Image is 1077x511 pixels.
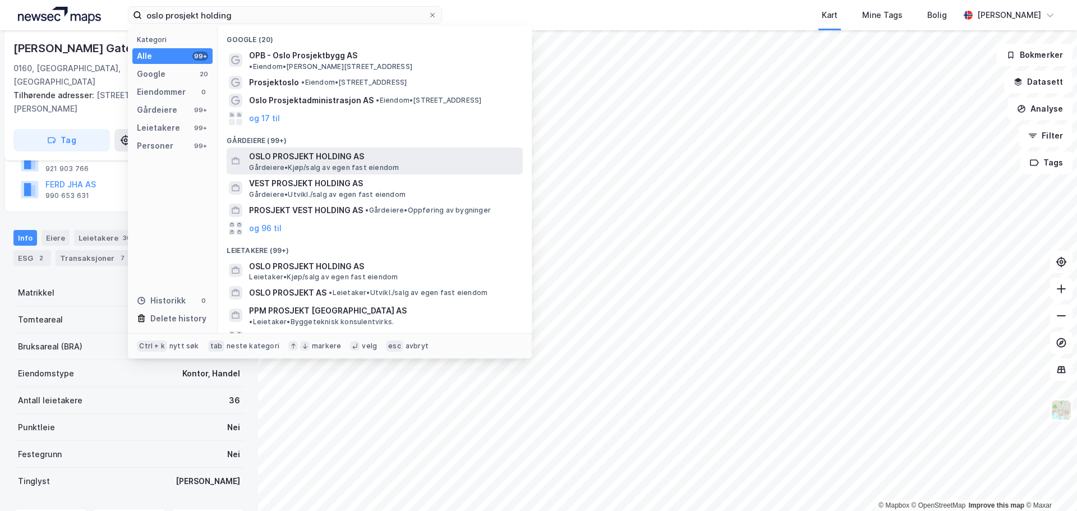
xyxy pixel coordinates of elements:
[376,96,481,105] span: Eiendom • [STREET_ADDRESS]
[13,62,157,89] div: 0160, [GEOGRAPHIC_DATA], [GEOGRAPHIC_DATA]
[13,89,236,116] div: [STREET_ADDRESS][PERSON_NAME]
[199,70,208,79] div: 20
[42,230,70,246] div: Eiere
[249,177,518,190] span: VEST PROSJEKT HOLDING AS
[376,96,379,104] span: •
[137,294,186,307] div: Historikk
[329,288,487,297] span: Leietaker • Utvikl./salg av egen fast eiendom
[312,342,341,351] div: markere
[249,222,282,235] button: og 96 til
[249,190,406,199] span: Gårdeiere • Utvikl./salg av egen fast eiendom
[137,121,180,135] div: Leietakere
[18,448,62,461] div: Festegrunn
[182,367,240,380] div: Kontor, Handel
[199,88,208,96] div: 0
[13,90,96,100] span: Tilhørende adresser:
[249,273,398,282] span: Leietaker • Kjøp/salg av egen fast eiendom
[18,475,50,488] div: Tinglyst
[249,260,518,273] span: OSLO PROSJEKT HOLDING AS
[249,150,518,163] span: OSLO PROSJEKT HOLDING AS
[192,123,208,132] div: 99+
[142,7,428,24] input: Søk på adresse, matrikkel, gårdeiere, leietakere eller personer
[192,52,208,61] div: 99+
[249,317,252,326] span: •
[227,421,240,434] div: Nei
[362,342,377,351] div: velg
[56,250,132,266] div: Transaksjoner
[927,8,947,22] div: Bolig
[878,501,909,509] a: Mapbox
[977,8,1041,22] div: [PERSON_NAME]
[249,62,412,71] span: Eiendom • [PERSON_NAME][STREET_ADDRESS]
[137,340,167,352] div: Ctrl + k
[18,394,82,407] div: Antall leietakere
[227,342,279,351] div: neste kategori
[74,230,138,246] div: Leietakere
[249,62,252,71] span: •
[45,164,89,173] div: 921 903 766
[249,204,363,217] span: PROSJEKT VEST HOLDING AS
[1020,151,1073,174] button: Tags
[18,367,74,380] div: Eiendomstype
[199,296,208,305] div: 0
[1019,125,1073,147] button: Filter
[227,448,240,461] div: Nei
[218,237,532,257] div: Leietakere (99+)
[13,250,51,266] div: ESG
[301,78,305,86] span: •
[137,67,165,81] div: Google
[1021,457,1077,511] iframe: Chat Widget
[229,394,240,407] div: 36
[35,252,47,264] div: 2
[13,230,37,246] div: Info
[137,139,173,153] div: Personer
[13,129,110,151] button: Tag
[176,475,240,488] div: [PERSON_NAME]
[208,340,225,352] div: tab
[301,78,407,87] span: Eiendom • [STREET_ADDRESS]
[169,342,199,351] div: nytt søk
[121,232,134,243] div: 36
[249,163,399,172] span: Gårdeiere • Kjøp/salg av egen fast eiendom
[45,191,89,200] div: 990 653 631
[18,340,82,353] div: Bruksareal (BRA)
[150,312,206,325] div: Delete history
[822,8,837,22] div: Kart
[137,103,177,117] div: Gårdeiere
[969,501,1024,509] a: Improve this map
[406,342,429,351] div: avbryt
[18,421,55,434] div: Punktleie
[137,49,152,63] div: Alle
[997,44,1073,66] button: Bokmerker
[218,127,532,148] div: Gårdeiere (99+)
[365,206,491,215] span: Gårdeiere • Oppføring av bygninger
[329,288,332,297] span: •
[249,76,299,89] span: Prosjektoslo
[365,206,369,214] span: •
[1051,399,1072,421] img: Z
[18,7,101,24] img: logo.a4113a55bc3d86da70a041830d287a7e.svg
[249,317,394,326] span: Leietaker • Byggeteknisk konsulentvirks.
[117,252,128,264] div: 7
[386,340,403,352] div: esc
[18,313,63,326] div: Tomteareal
[218,26,532,47] div: Google (20)
[249,331,282,344] button: og 96 til
[912,501,966,509] a: OpenStreetMap
[862,8,903,22] div: Mine Tags
[1004,71,1073,93] button: Datasett
[13,39,142,57] div: [PERSON_NAME] Gate 1
[249,49,357,62] span: OPB - Oslo Prosjektbygg AS
[249,112,280,125] button: og 17 til
[137,85,186,99] div: Eiendommer
[1007,98,1073,120] button: Analyse
[192,141,208,150] div: 99+
[192,105,208,114] div: 99+
[249,94,374,107] span: Oslo Prosjektadministrasjon AS
[249,304,407,317] span: PPM PROSJEKT [GEOGRAPHIC_DATA] AS
[18,286,54,300] div: Matrikkel
[249,286,326,300] span: OSLO PROSJEKT AS
[137,35,213,44] div: Kategori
